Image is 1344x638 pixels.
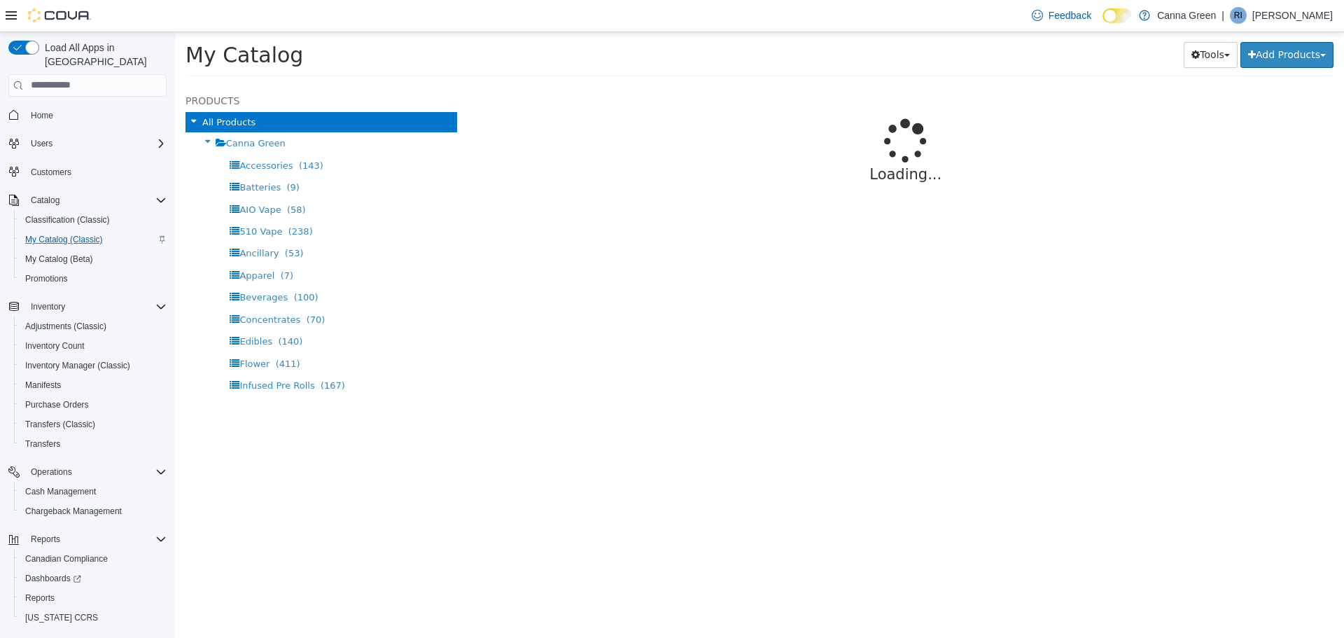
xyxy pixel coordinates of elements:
span: Chargeback Management [25,506,122,517]
button: Home [3,105,172,125]
span: Customers [31,167,71,178]
span: Canna Green [51,106,111,116]
span: Load All Apps in [GEOGRAPHIC_DATA] [39,41,167,69]
button: Operations [25,464,78,480]
span: My Catalog (Classic) [20,231,167,248]
a: Dashboards [14,569,172,588]
button: Manifests [14,375,172,395]
span: Washington CCRS [20,609,167,626]
span: Cash Management [25,486,96,497]
span: RI [1234,7,1242,24]
span: (167) [146,348,170,359]
button: Inventory Manager (Classic) [14,356,172,375]
button: Promotions [14,269,172,289]
span: (58) [112,172,131,183]
button: Canadian Compliance [14,549,172,569]
a: Adjustments (Classic) [20,318,112,335]
img: Cova [28,8,91,22]
button: My Catalog (Beta) [14,249,172,269]
span: Inventory [25,298,167,315]
span: My Catalog (Beta) [25,254,93,265]
p: Canna Green [1157,7,1216,24]
button: Cash Management [14,482,172,501]
span: (411) [101,326,125,337]
span: Home [31,110,53,121]
span: 510 Vape [64,194,107,204]
span: Adjustments (Classic) [20,318,167,335]
span: Canadian Compliance [25,553,108,564]
button: Tools [1009,10,1063,36]
p: Loading... [345,132,1117,154]
button: Reports [3,529,172,549]
span: Apparel [64,238,99,249]
span: Home [25,106,167,124]
span: Beverages [64,260,113,270]
span: Feedback [1049,8,1091,22]
a: Cash Management [20,483,101,500]
span: Manifests [20,377,167,394]
span: Batteries [64,150,106,160]
button: Inventory Count [14,336,172,356]
span: Promotions [25,273,68,284]
span: Concentrates [64,282,125,293]
span: (9) [112,150,125,160]
input: Dark Mode [1102,8,1132,23]
span: Infused Pre Rolls [64,348,139,359]
a: Manifests [20,377,66,394]
button: Transfers (Classic) [14,415,172,434]
a: Chargeback Management [20,503,127,520]
button: Operations [3,462,172,482]
a: Inventory Manager (Classic) [20,357,136,374]
span: Transfers [25,438,60,450]
span: Purchase Orders [25,399,89,410]
a: Promotions [20,270,73,287]
a: My Catalog (Beta) [20,251,99,268]
span: Reports [25,531,167,548]
a: My Catalog (Classic) [20,231,108,248]
span: Transfers [20,436,167,452]
button: Purchase Orders [14,395,172,415]
span: My Catalog [10,11,128,35]
button: Customers [3,162,172,182]
p: | [1221,7,1224,24]
span: Customers [25,163,167,181]
button: Inventory [3,297,172,317]
a: Canadian Compliance [20,550,113,567]
a: Purchase Orders [20,396,94,413]
span: Inventory [31,301,65,312]
span: Classification (Classic) [25,214,110,226]
span: Flower [64,326,94,337]
span: All Products [27,85,80,95]
span: My Catalog (Classic) [25,234,103,245]
span: Inventory Count [25,340,85,352]
span: Accessories [64,128,118,139]
span: Transfers (Classic) [25,419,95,430]
a: Classification (Classic) [20,211,115,228]
span: Manifests [25,380,61,391]
div: Raven Irwin [1230,7,1247,24]
span: Users [25,135,167,152]
a: Inventory Count [20,338,90,354]
a: Transfers [20,436,66,452]
span: Reports [20,590,167,606]
span: Reports [31,534,60,545]
button: Reports [25,531,66,548]
span: Users [31,138,52,149]
span: Inventory Count [20,338,167,354]
a: Dashboards [20,570,87,587]
a: [US_STATE] CCRS [20,609,104,626]
span: (238) [113,194,138,204]
button: Reports [14,588,172,608]
button: Chargeback Management [14,501,172,521]
button: Catalog [3,190,172,210]
h5: Products [10,60,282,77]
span: Dashboards [20,570,167,587]
p: [PERSON_NAME] [1252,7,1333,24]
a: Customers [25,164,77,181]
button: Inventory [25,298,71,315]
a: Reports [20,590,60,606]
span: [US_STATE] CCRS [25,612,98,623]
span: Classification (Classic) [20,211,167,228]
button: Catalog [25,192,65,209]
span: (143) [124,128,148,139]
